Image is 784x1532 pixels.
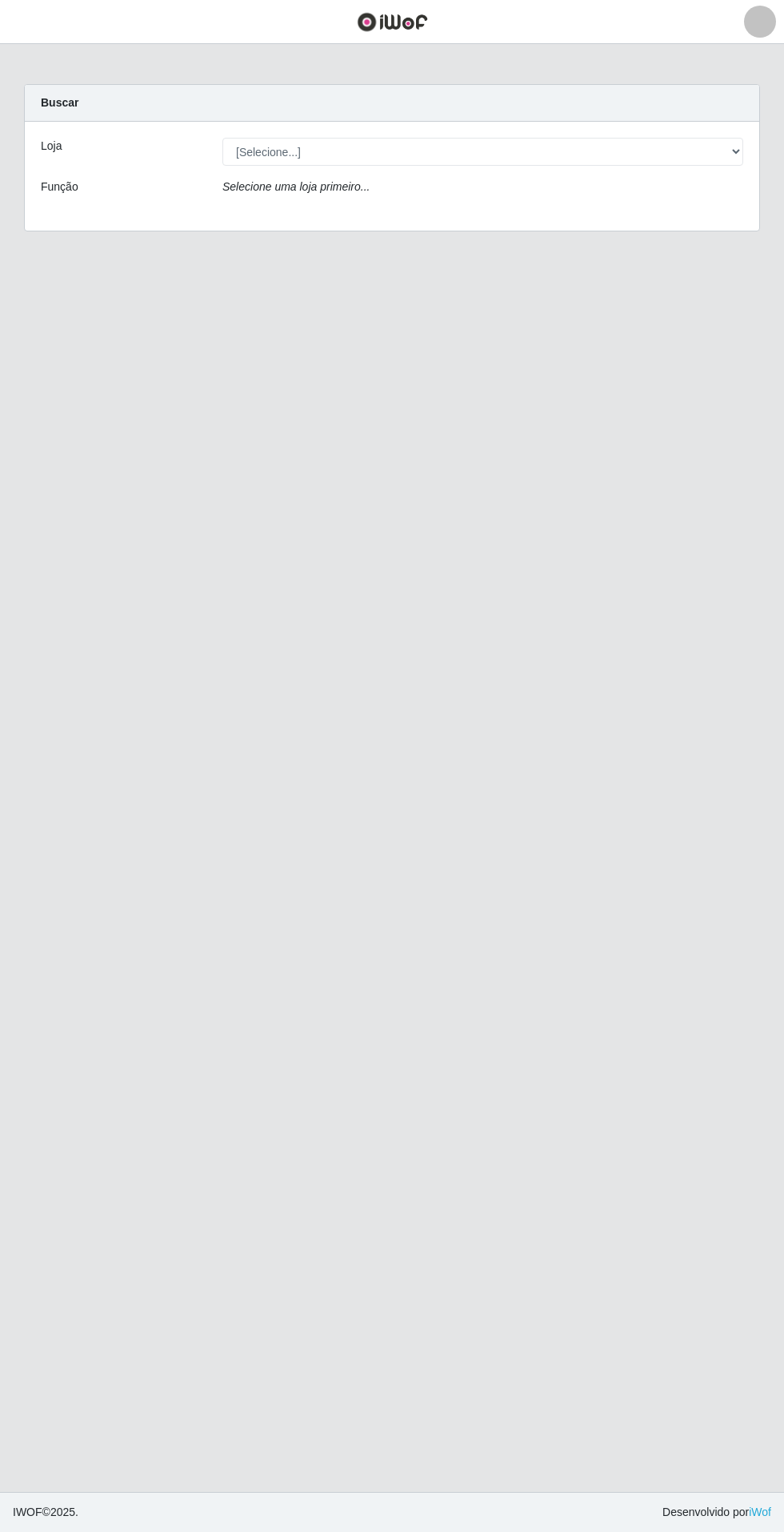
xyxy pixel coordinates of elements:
span: Desenvolvido por [662,1504,771,1521]
label: Loja [41,138,62,155]
img: CoreUI Logo [357,12,428,32]
i: Selecione uma loja primeiro... [222,180,370,193]
label: Função [41,179,78,195]
strong: Buscar [41,96,78,109]
a: iWof [749,1506,771,1518]
span: IWOF [13,1506,42,1518]
span: © 2025 . [13,1504,78,1521]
